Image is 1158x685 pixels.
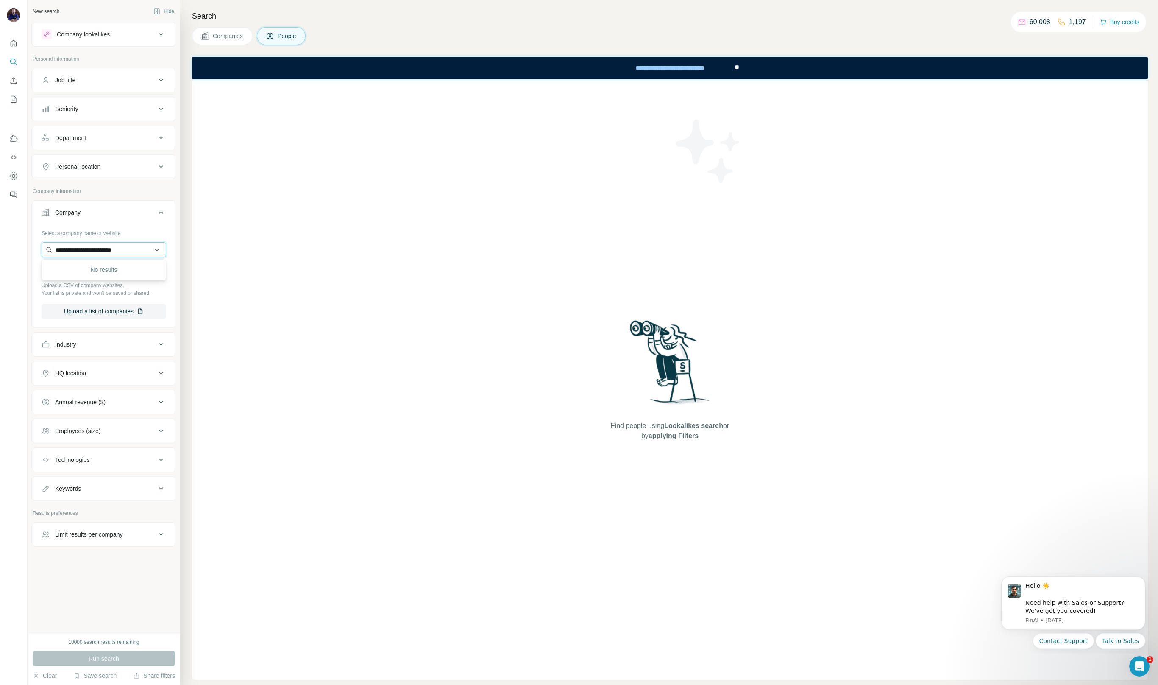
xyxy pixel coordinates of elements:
[33,187,175,195] p: Company information
[42,282,166,289] p: Upload a CSV of company websites.
[192,10,1148,22] h4: Search
[33,99,175,119] button: Seniority
[7,73,20,88] button: Enrich CSV
[7,54,20,70] button: Search
[213,32,244,40] span: Companies
[7,168,20,184] button: Dashboard
[73,671,117,680] button: Save search
[133,671,175,680] button: Share filters
[55,530,123,539] div: Limit results per company
[55,456,90,464] div: Technologies
[626,318,714,413] img: Surfe Illustration - Woman searching with binoculars
[664,422,723,429] span: Lookalikes search
[33,524,175,545] button: Limit results per company
[42,226,166,237] div: Select a company name or website
[55,398,106,406] div: Annual revenue ($)
[1030,17,1050,27] p: 60,008
[670,113,746,190] img: Surfe Illustration - Stars
[1129,656,1150,677] iframe: Intercom live chat
[42,289,166,297] p: Your list is private and won't be saved or shared.
[33,202,175,226] button: Company
[7,92,20,107] button: My lists
[33,450,175,470] button: Technologies
[148,5,180,18] button: Hide
[602,421,738,441] span: Find people using or by
[33,421,175,441] button: Employees (size)
[7,8,20,22] img: Avatar
[55,369,86,377] div: HQ location
[55,484,81,493] div: Keywords
[33,55,175,63] p: Personal information
[55,105,78,113] div: Seniority
[33,128,175,148] button: Department
[33,671,57,680] button: Clear
[33,509,175,517] p: Results preferences
[33,8,59,15] div: New search
[55,340,76,349] div: Industry
[42,304,166,319] button: Upload a list of companies
[33,24,175,45] button: Company lookalikes
[7,187,20,202] button: Feedback
[33,478,175,499] button: Keywords
[68,638,139,646] div: 10000 search results remaining
[7,150,20,165] button: Use Surfe API
[1147,656,1153,663] span: 1
[55,162,100,171] div: Personal location
[33,363,175,383] button: HQ location
[55,427,100,435] div: Employees (size)
[33,392,175,412] button: Annual revenue ($)
[55,208,81,217] div: Company
[7,36,20,51] button: Quick start
[988,572,1158,654] iframe: Intercom notifications message
[55,76,75,84] div: Job title
[44,261,164,278] div: No results
[33,334,175,355] button: Industry
[1069,17,1086,27] p: 1,197
[55,134,86,142] div: Department
[278,32,297,40] span: People
[1100,16,1139,28] button: Buy credits
[33,70,175,90] button: Job title
[7,131,20,146] button: Use Surfe on LinkedIn
[57,30,110,39] div: Company lookalikes
[192,57,1148,79] iframe: Banner
[649,432,699,439] span: applying Filters
[33,157,175,177] button: Personal location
